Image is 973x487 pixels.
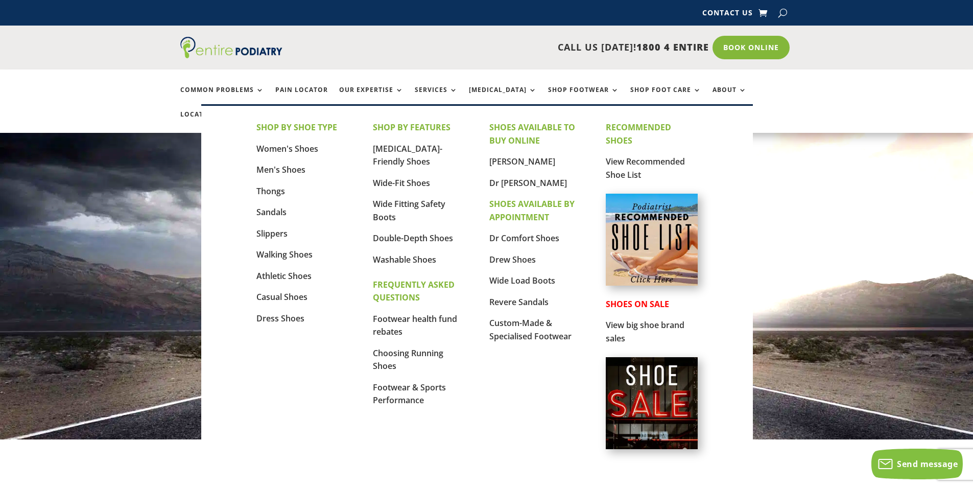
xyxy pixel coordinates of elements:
a: Footwear & Sports Performance [373,382,446,406]
img: podiatrist-recommended-shoe-list-australia-entire-podiatry [606,194,698,286]
a: Entire Podiatry [180,50,282,60]
img: shoe-sale-australia-entire-podiatry [606,357,698,449]
a: Dr Comfort Shoes [489,233,559,244]
a: Wide Load Boots [489,275,555,286]
strong: SHOP BY FEATURES [373,122,450,133]
strong: SHOES AVAILABLE TO BUY ONLINE [489,122,575,146]
a: About [713,86,747,108]
strong: SHOP BY SHOE TYPE [256,122,337,133]
strong: FREQUENTLY ASKED QUESTIONS [373,279,455,304]
a: Double-Depth Shoes [373,233,453,244]
a: Services [415,86,458,108]
strong: RECOMMENDED SHOES [606,122,671,146]
a: Our Expertise [339,86,404,108]
strong: SHOES AVAILABLE BY APPOINTMENT [489,198,575,223]
a: Footwear health fund rebates [373,313,457,338]
a: Athletic Shoes [256,270,312,282]
a: Dr [PERSON_NAME] [489,177,567,189]
p: CALL US [DATE]! [322,41,709,54]
a: Women's Shoes [256,143,318,154]
a: Sandals [256,206,287,218]
img: logo (1) [180,37,282,58]
a: Shop Footwear [548,86,619,108]
a: Drew Shoes [489,254,536,265]
button: Send message [871,449,963,479]
span: Send message [897,458,958,470]
a: View big shoe brand sales [606,319,684,344]
a: [PERSON_NAME] [489,156,555,167]
a: Custom-Made & Specialised Footwear [489,317,572,342]
a: Revere Sandals [489,296,549,308]
a: Washable Shoes [373,254,436,265]
a: View Recommended Shoe List [606,156,685,180]
a: Men's Shoes [256,164,305,175]
a: Wide Fitting Safety Boots [373,198,445,223]
a: [MEDICAL_DATA] [469,86,537,108]
strong: SHOES ON SALE [606,298,669,310]
a: Dress Shoes [256,313,304,324]
a: Choosing Running Shoes [373,347,443,372]
a: Locations [180,111,231,133]
a: Book Online [713,36,790,59]
a: Shoes on Sale from Entire Podiatry shoe partners [606,441,698,451]
a: Slippers [256,228,288,239]
a: [MEDICAL_DATA]-Friendly Shoes [373,143,442,168]
a: Shop Foot Care [630,86,701,108]
a: Casual Shoes [256,291,307,303]
a: Thongs [256,185,285,197]
a: Pain Locator [275,86,328,108]
a: Walking Shoes [256,249,313,260]
span: 1800 4 ENTIRE [636,41,709,53]
a: Wide-Fit Shoes [373,177,430,189]
a: Contact Us [702,9,753,20]
a: Podiatrist Recommended Shoe List Australia [606,277,698,288]
a: Common Problems [180,86,264,108]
